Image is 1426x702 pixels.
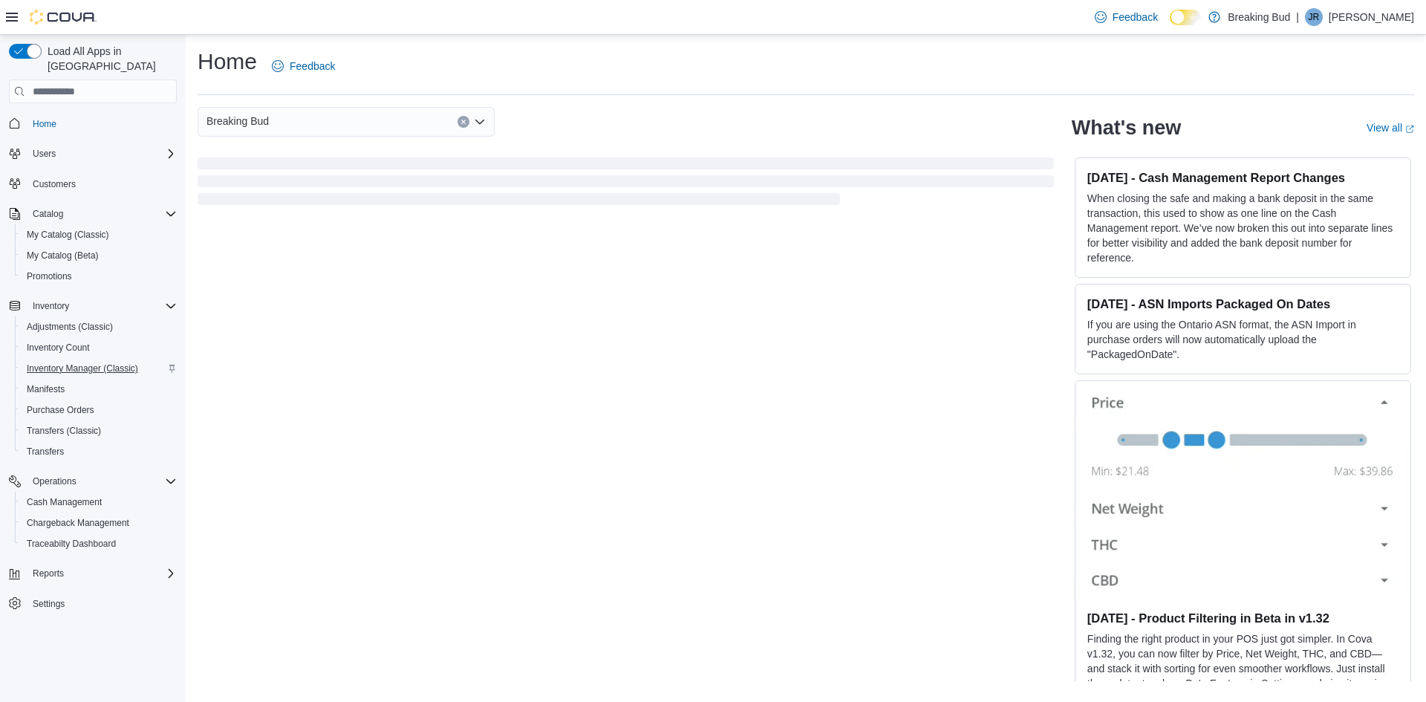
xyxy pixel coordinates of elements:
[27,205,69,223] button: Catalog
[27,565,70,582] button: Reports
[15,337,183,358] button: Inventory Count
[198,160,1054,208] span: Loading
[458,116,469,128] button: Clear input
[15,441,183,462] button: Transfers
[27,425,101,437] span: Transfers (Classic)
[33,118,56,130] span: Home
[1087,296,1399,311] h3: [DATE] - ASN Imports Packaged On Dates
[21,443,70,461] a: Transfers
[21,247,177,264] span: My Catalog (Beta)
[1087,170,1399,185] h3: [DATE] - Cash Management Report Changes
[1305,8,1323,26] div: Josue Reyes
[21,226,177,244] span: My Catalog (Classic)
[21,339,96,357] a: Inventory Count
[27,342,90,354] span: Inventory Count
[27,297,177,315] span: Inventory
[21,535,177,553] span: Traceabilty Dashboard
[3,173,183,195] button: Customers
[27,472,177,490] span: Operations
[33,598,65,610] span: Settings
[15,400,183,420] button: Purchase Orders
[21,493,108,511] a: Cash Management
[266,51,341,81] a: Feedback
[206,112,269,130] span: Breaking Bud
[1228,8,1290,26] p: Breaking Bud
[21,514,135,532] a: Chargeback Management
[21,267,177,285] span: Promotions
[21,318,119,336] a: Adjustments (Classic)
[21,422,107,440] a: Transfers (Classic)
[30,10,97,25] img: Cova
[27,594,177,613] span: Settings
[27,175,177,193] span: Customers
[15,533,183,554] button: Traceabilty Dashboard
[15,266,183,287] button: Promotions
[3,296,183,316] button: Inventory
[27,383,65,395] span: Manifests
[21,247,105,264] a: My Catalog (Beta)
[33,568,64,579] span: Reports
[1087,317,1399,362] p: If you are using the Ontario ASN format, the ASN Import in purchase orders will now automatically...
[21,339,177,357] span: Inventory Count
[1309,8,1320,26] span: JR
[27,595,71,613] a: Settings
[27,538,116,550] span: Traceabilty Dashboard
[3,563,183,584] button: Reports
[15,420,183,441] button: Transfers (Classic)
[198,47,257,77] h1: Home
[1405,125,1414,134] svg: External link
[33,208,63,220] span: Catalog
[15,379,183,400] button: Manifests
[474,116,486,128] button: Open list of options
[27,114,177,132] span: Home
[21,514,177,532] span: Chargeback Management
[1072,116,1181,140] h2: What's new
[27,363,138,374] span: Inventory Manager (Classic)
[1185,677,1250,689] em: Beta Features
[27,472,82,490] button: Operations
[1170,10,1201,25] input: Dark Mode
[27,321,113,333] span: Adjustments (Classic)
[15,316,183,337] button: Adjustments (Classic)
[27,145,62,163] button: Users
[9,106,177,653] nav: Complex example
[27,270,72,282] span: Promotions
[33,300,69,312] span: Inventory
[27,205,177,223] span: Catalog
[3,112,183,134] button: Home
[33,178,76,190] span: Customers
[21,226,115,244] a: My Catalog (Classic)
[21,318,177,336] span: Adjustments (Classic)
[27,565,177,582] span: Reports
[27,145,177,163] span: Users
[1089,2,1164,32] a: Feedback
[21,401,100,419] a: Purchase Orders
[3,204,183,224] button: Catalog
[1367,122,1414,134] a: View allExternal link
[1113,10,1158,25] span: Feedback
[27,250,99,261] span: My Catalog (Beta)
[15,492,183,513] button: Cash Management
[21,493,177,511] span: Cash Management
[42,44,177,74] span: Load All Apps in [GEOGRAPHIC_DATA]
[21,380,177,398] span: Manifests
[33,475,76,487] span: Operations
[21,443,177,461] span: Transfers
[21,380,71,398] a: Manifests
[27,115,62,133] a: Home
[21,267,78,285] a: Promotions
[21,422,177,440] span: Transfers (Classic)
[3,143,183,164] button: Users
[15,513,183,533] button: Chargeback Management
[27,297,75,315] button: Inventory
[27,496,102,508] span: Cash Management
[21,360,144,377] a: Inventory Manager (Classic)
[15,245,183,266] button: My Catalog (Beta)
[21,535,122,553] a: Traceabilty Dashboard
[21,360,177,377] span: Inventory Manager (Classic)
[27,229,109,241] span: My Catalog (Classic)
[27,404,94,416] span: Purchase Orders
[33,148,56,160] span: Users
[3,471,183,492] button: Operations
